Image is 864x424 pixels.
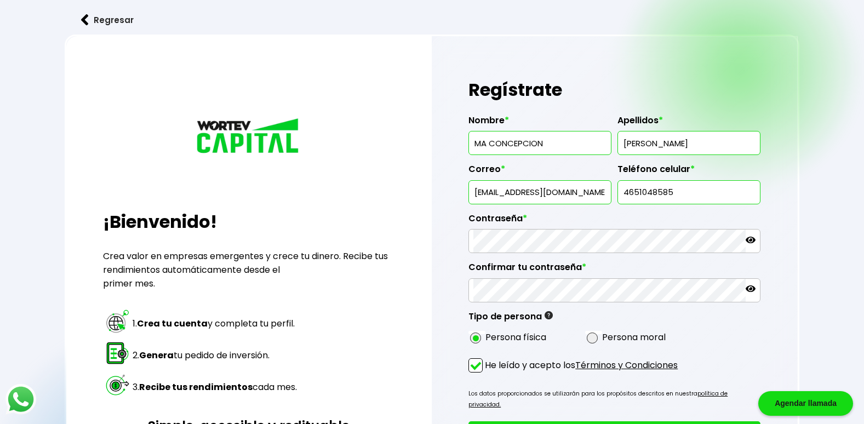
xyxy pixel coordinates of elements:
h1: Regístrate [468,73,760,106]
div: Agendar llamada [758,391,853,416]
strong: Genera [139,349,174,362]
label: Correo [468,164,611,180]
td: 1. y completa tu perfil. [132,308,297,339]
label: Persona física [485,330,546,344]
label: Tipo de persona [468,311,553,328]
img: flecha izquierda [81,14,89,26]
input: 10 dígitos [622,181,756,204]
label: Nombre [468,115,611,131]
label: Apellidos [617,115,760,131]
img: paso 2 [105,340,130,366]
img: gfR76cHglkPwleuBLjWdxeZVvX9Wp6JBDmjRYY8JYDQn16A2ICN00zLTgIroGa6qie5tIuWH7V3AapTKqzv+oMZsGfMUqL5JM... [545,311,553,319]
input: inversionista@gmail.com [473,181,606,204]
strong: Crea tu cuenta [137,317,208,330]
a: flecha izquierdaRegresar [65,5,799,35]
h2: ¡Bienvenido! [103,209,395,235]
img: logos_whatsapp-icon.242b2217.svg [5,384,36,415]
label: Persona moral [602,330,666,344]
img: paso 3 [105,372,130,398]
p: Los datos proporcionados se utilizarán para los propósitos descritos en nuestra [468,388,760,410]
button: Regresar [65,5,150,35]
td: 3. cada mes. [132,371,297,402]
td: 2. tu pedido de inversión. [132,340,297,370]
a: Términos y Condiciones [575,359,678,371]
strong: Recibe tus rendimientos [139,381,253,393]
label: Contraseña [468,213,760,230]
label: Confirmar tu contraseña [468,262,760,278]
p: He leído y acepto los [485,358,678,372]
img: paso 1 [105,308,130,334]
img: logo_wortev_capital [194,117,304,157]
label: Teléfono celular [617,164,760,180]
p: Crea valor en empresas emergentes y crece tu dinero. Recibe tus rendimientos automáticamente desd... [103,249,395,290]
